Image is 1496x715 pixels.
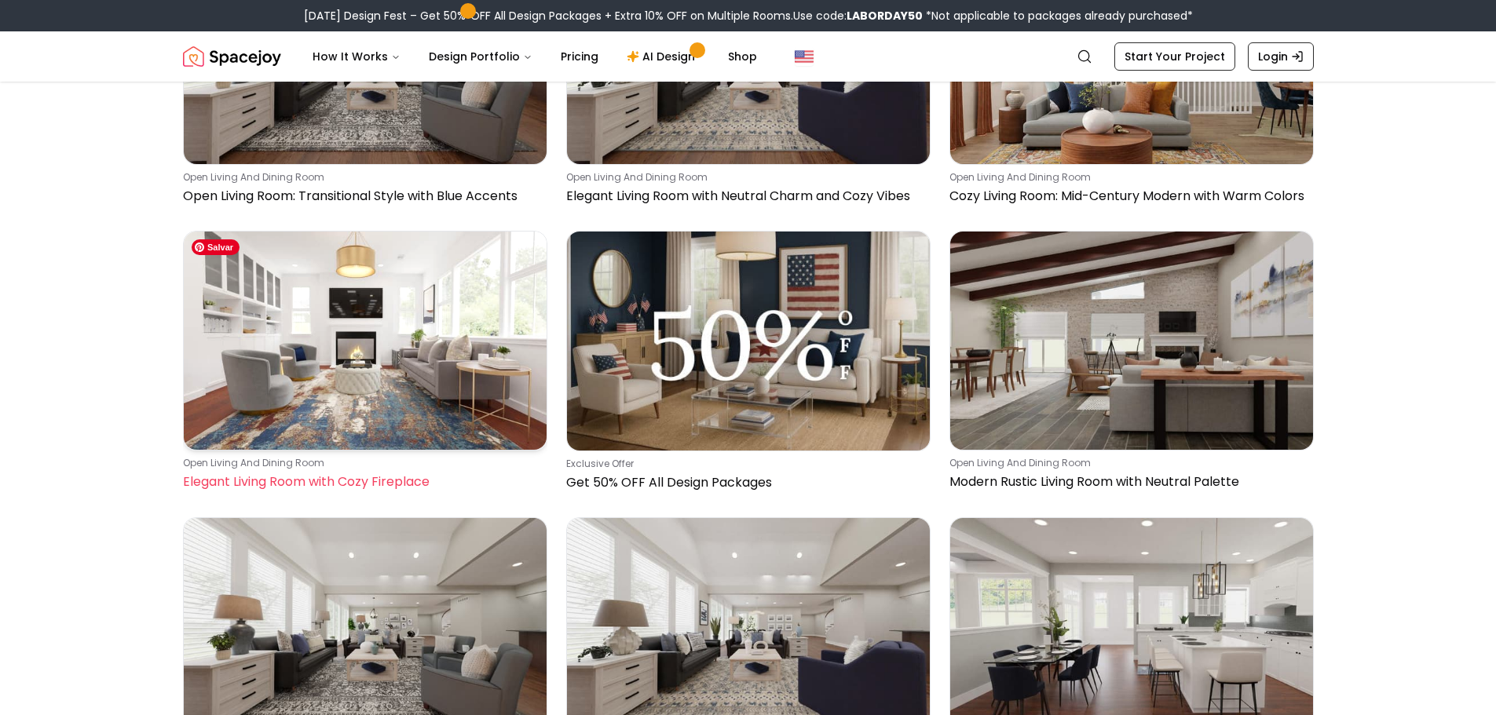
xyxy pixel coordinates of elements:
img: Modern Rustic Living Room with Neutral Palette [950,232,1313,449]
p: open living and dining room [949,171,1308,184]
p: Exclusive Offer [566,458,924,470]
p: Elegant Living Room with Neutral Charm and Cozy Vibes [566,187,924,206]
img: Get 50% OFF All Design Packages [567,232,930,450]
button: Design Portfolio [416,41,545,72]
a: AI Design [614,41,712,72]
nav: Main [300,41,770,72]
p: open living and dining room [949,457,1308,469]
a: Pricing [548,41,611,72]
div: [DATE] Design Fest – Get 50% OFF All Design Packages + Extra 10% OFF on Multiple Rooms. [304,8,1193,24]
p: Get 50% OFF All Design Packages [566,473,924,492]
a: Modern Rustic Living Room with Neutral Paletteopen living and dining roomModern Rustic Living Roo... [949,231,1314,498]
a: Spacejoy [183,41,281,72]
p: Elegant Living Room with Cozy Fireplace [183,472,541,491]
nav: Global [183,31,1314,82]
a: Start Your Project [1114,42,1235,71]
p: open living and dining room [183,457,541,469]
img: Spacejoy Logo [183,41,281,72]
a: Shop [715,41,770,72]
p: open living and dining room [566,171,924,184]
img: Elegant Living Room with Cozy Fireplace [184,232,547,449]
p: Open Living Room: Transitional Style with Blue Accents [183,187,541,206]
p: Cozy Living Room: Mid-Century Modern with Warm Colors [949,187,1308,206]
p: Modern Rustic Living Room with Neutral Palette [949,472,1308,491]
a: Elegant Living Room with Cozy Fireplaceopen living and dining roomElegant Living Room with Cozy F... [183,231,547,498]
a: Get 50% OFF All Design PackagesExclusive OfferGet 50% OFF All Design Packages [566,231,931,498]
span: Salvar [192,239,240,255]
button: How It Works [300,41,413,72]
a: Login [1248,42,1314,71]
span: Use code: [793,8,923,24]
b: LABORDAY50 [847,8,923,24]
span: *Not applicable to packages already purchased* [923,8,1193,24]
img: United States [795,47,814,66]
p: open living and dining room [183,171,541,184]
